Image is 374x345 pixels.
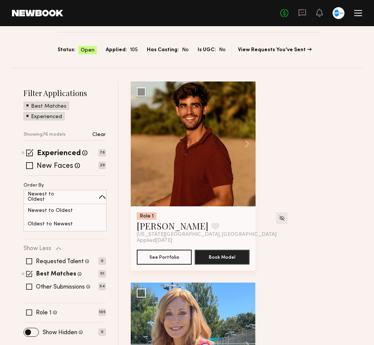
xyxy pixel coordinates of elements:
div: Role 1 [137,212,157,220]
span: Has Casting: [147,46,179,54]
span: Open [81,47,95,54]
span: No [182,46,189,54]
label: Requested Talent [36,259,84,265]
p: Experienced [31,114,62,120]
p: 76 [99,149,106,156]
p: Oldest to Newest [28,222,73,227]
span: Status: [58,46,75,54]
span: No [219,46,226,54]
span: 105 [130,46,138,54]
p: 105 [99,309,106,316]
p: 0 [99,329,106,336]
label: Other Submissions [36,284,85,290]
button: See Portfolio [137,250,192,265]
p: 29 [99,162,106,169]
span: Is UGC: [198,46,216,54]
p: Clear [92,132,106,138]
label: Best Matches [36,271,76,277]
div: Applied [DATE] [137,238,250,244]
a: [PERSON_NAME] [137,220,208,232]
label: Experienced [37,150,81,157]
p: Newest to Oldest [28,208,73,213]
a: Book Model [195,253,250,260]
p: 51 [99,270,106,277]
p: Newest to Oldest [28,192,72,202]
p: 54 [99,283,106,290]
label: Show Hidden [43,330,77,336]
p: 0 [99,258,106,265]
button: Book Model [195,250,250,265]
a: View Requests You’ve Sent [238,47,312,53]
p: Best Matches [31,104,67,109]
h2: Filter Applications [24,88,106,98]
label: Role 1 [36,310,52,316]
span: Applied: [106,46,127,54]
label: New Faces [37,163,73,170]
p: Order By [24,183,44,188]
p: Showing 76 models [24,132,66,137]
span: [US_STATE][GEOGRAPHIC_DATA], [GEOGRAPHIC_DATA] [137,232,276,238]
p: Show Less [24,246,51,252]
img: Unhide Model [279,215,285,221]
